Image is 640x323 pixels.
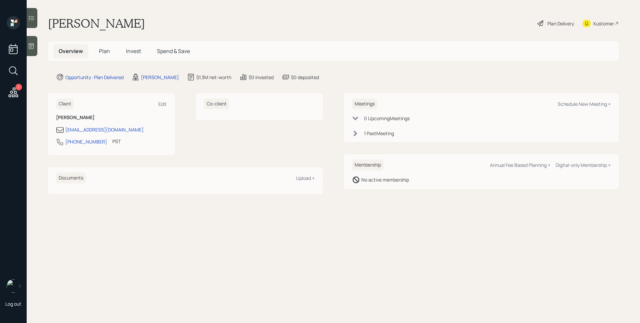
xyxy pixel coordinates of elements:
h6: Client [56,98,74,109]
div: Log out [5,301,21,307]
div: 0 Upcoming Meeting s [364,115,410,122]
div: PST [112,138,121,145]
h1: [PERSON_NAME] [48,16,145,31]
div: Plan Delivery [547,20,574,27]
div: $0 invested [249,74,274,81]
span: Spend & Save [157,47,190,55]
div: Schedule New Meeting + [558,101,611,107]
div: $0 deposited [291,74,319,81]
h6: Meetings [352,98,377,109]
div: No active membership [361,176,409,183]
h6: Co-client [204,98,229,109]
div: [PHONE_NUMBER] [65,138,107,145]
div: Kustomer [593,20,614,27]
div: 1 Past Meeting [364,130,394,137]
h6: [PERSON_NAME] [56,115,167,120]
span: Plan [99,47,110,55]
div: Edit [158,101,167,107]
img: james-distasi-headshot.png [7,279,20,293]
div: 1 [15,84,22,90]
div: [EMAIL_ADDRESS][DOMAIN_NAME] [65,126,144,133]
span: Overview [59,47,83,55]
div: Digital-only Membership + [556,162,611,168]
div: Upload + [296,175,315,181]
div: [PERSON_NAME] [141,74,179,81]
div: Annual Fee Based Planning + [490,162,550,168]
h6: Documents [56,173,86,184]
span: Invest [126,47,141,55]
h6: Membership [352,159,384,171]
div: Opportunity · Plan Delivered [65,74,124,81]
div: $1.3M net-worth [196,74,231,81]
